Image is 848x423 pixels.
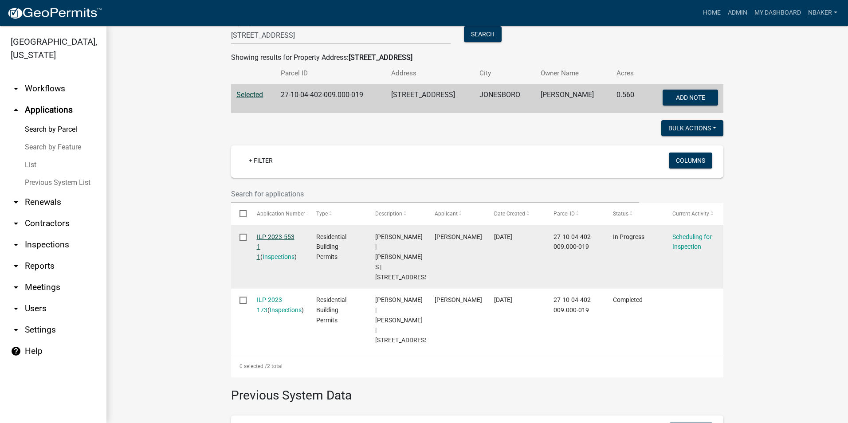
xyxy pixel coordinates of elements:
[435,296,482,303] span: ANTONIO COOPER
[11,105,21,115] i: arrow_drop_up
[367,203,426,224] datatable-header-cell: Description
[11,239,21,250] i: arrow_drop_down
[316,296,346,324] span: Residential Building Permits
[257,296,284,313] a: ILP-2023-173
[275,84,386,114] td: 27-10-04-402-009.000-019
[554,211,575,217] span: Parcel ID
[605,203,664,224] datatable-header-cell: Status
[275,63,386,84] th: Parcel ID
[486,203,545,224] datatable-header-cell: Date Created
[535,63,611,84] th: Owner Name
[236,90,263,99] a: Selected
[672,211,709,217] span: Current Activity
[257,233,294,261] a: ILP-2023-553 1 1
[672,233,712,251] a: Scheduling for Inspection
[464,26,502,42] button: Search
[386,84,474,114] td: [STREET_ADDRESS]
[307,203,367,224] datatable-header-cell: Type
[494,233,512,240] span: 08/28/2023
[699,4,724,21] a: Home
[11,261,21,271] i: arrow_drop_down
[375,211,402,217] span: Description
[554,233,593,251] span: 27-10-04-402-009.000-019
[613,211,628,217] span: Status
[11,218,21,229] i: arrow_drop_down
[242,153,280,168] a: + Filter
[724,4,751,21] a: Admin
[11,83,21,94] i: arrow_drop_down
[270,306,302,313] a: Inspections
[231,185,639,203] input: Search for applications
[248,203,307,224] datatable-header-cell: Application Number
[545,203,605,224] datatable-header-cell: Parcel ID
[664,203,723,224] datatable-header-cell: Current Activity
[11,325,21,335] i: arrow_drop_down
[257,211,305,217] span: Application Number
[675,94,705,101] span: Add Note
[375,296,430,344] span: ANTONIO COOPER | Calhoun, Karen S | 317 E 12TH ST
[613,296,643,303] span: Completed
[805,4,841,21] a: nbaker
[669,153,712,168] button: Columns
[751,4,805,21] a: My Dashboard
[435,211,458,217] span: Applicant
[316,211,328,217] span: Type
[663,90,718,106] button: Add Note
[611,84,645,114] td: 0.560
[349,53,412,62] strong: [STREET_ADDRESS]
[231,203,248,224] datatable-header-cell: Select
[11,346,21,356] i: help
[611,63,645,84] th: Acres
[231,52,723,63] div: Showing results for Property Address:
[231,355,723,377] div: 2 total
[494,296,512,303] span: 07/25/2023
[386,63,474,84] th: Address
[661,120,723,136] button: Bulk Actions
[426,203,486,224] datatable-header-cell: Applicant
[257,295,299,315] div: ( )
[316,233,346,261] span: Residential Building Permits
[239,363,267,369] span: 0 selected /
[375,233,430,281] span: KAREN CALHOUN | Calhoun, Karen S | 317 E 12TH ST
[231,377,723,405] h3: Previous System Data
[474,63,535,84] th: City
[554,296,593,313] span: 27-10-04-402-009.000-019
[535,84,611,114] td: [PERSON_NAME]
[435,233,482,240] span: Rita Garriott
[263,253,294,260] a: Inspections
[474,84,535,114] td: JONESBORO
[11,282,21,293] i: arrow_drop_down
[613,233,644,240] span: In Progress
[257,232,299,262] div: ( )
[494,211,525,217] span: Date Created
[11,197,21,208] i: arrow_drop_down
[11,303,21,314] i: arrow_drop_down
